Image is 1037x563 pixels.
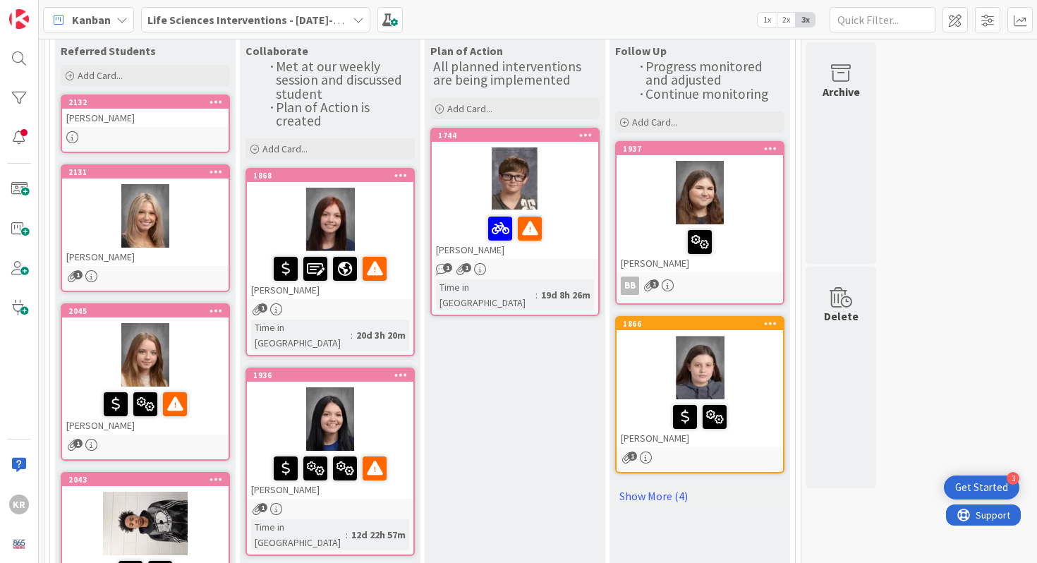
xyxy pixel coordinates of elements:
a: 1868[PERSON_NAME]Time in [GEOGRAPHIC_DATA]:20d 3h 20m [245,168,415,356]
span: 1 [73,270,83,279]
div: 2131 [62,166,229,178]
div: 2043 [68,475,229,485]
a: Show More (4) [615,485,784,507]
span: Plan of Action [430,44,503,58]
span: 2x [777,13,796,27]
div: 2131 [68,167,229,177]
div: Get Started [955,480,1008,495]
a: 1744[PERSON_NAME]Time in [GEOGRAPHIC_DATA]:19d 8h 26m [430,128,600,316]
a: 1936[PERSON_NAME]Time in [GEOGRAPHIC_DATA]:12d 22h 57m [245,368,415,556]
a: 1937[PERSON_NAME]BB [615,141,784,305]
div: 1744[PERSON_NAME] [432,129,598,259]
span: Follow Up [615,44,667,58]
span: All planned interventions are being implemented [433,58,584,88]
a: 2132[PERSON_NAME] [61,95,230,153]
span: Kanban [72,11,111,28]
div: 1936 [247,369,413,382]
div: 2045[PERSON_NAME] [62,305,229,435]
div: Archive [823,83,860,100]
b: Life Sciences Interventions - [DATE]-[DATE] [147,13,366,27]
div: 2043 [62,473,229,486]
span: Add Card... [262,143,308,155]
img: Visit kanbanzone.com [9,9,29,29]
div: KR [9,495,29,514]
div: Delete [824,308,859,325]
div: [PERSON_NAME] [62,387,229,435]
div: [PERSON_NAME] [617,224,783,272]
div: Time in [GEOGRAPHIC_DATA] [251,519,346,550]
div: [PERSON_NAME] [617,399,783,447]
span: : [351,327,353,343]
div: BB [621,277,639,295]
span: Support [30,2,64,19]
span: Met at our weekly session and discussed student [276,58,405,102]
div: 2132[PERSON_NAME] [62,96,229,127]
a: 1866[PERSON_NAME] [615,316,784,473]
span: 1 [462,263,471,272]
span: 1 [650,279,659,289]
div: 1936[PERSON_NAME] [247,369,413,499]
div: [PERSON_NAME] [62,248,229,266]
span: : [535,287,538,303]
div: 2132 [68,97,229,107]
span: 1 [73,439,83,448]
span: 1 [443,263,452,272]
span: 1 [258,503,267,512]
div: 1868 [253,171,413,181]
div: 20d 3h 20m [353,327,409,343]
div: 1866 [623,319,783,329]
div: 1866 [617,317,783,330]
span: Continue monitoring [645,85,768,102]
div: Time in [GEOGRAPHIC_DATA] [251,320,351,351]
span: Referred Students [61,44,156,58]
div: 1936 [253,370,413,380]
div: [PERSON_NAME] [432,211,598,259]
div: 1937[PERSON_NAME] [617,143,783,272]
div: 1868[PERSON_NAME] [247,169,413,299]
div: 2132 [62,96,229,109]
input: Quick Filter... [830,7,935,32]
a: 2131[PERSON_NAME] [61,164,230,292]
div: 1937 [623,144,783,154]
div: 3 [1007,472,1019,485]
div: [PERSON_NAME] [247,251,413,299]
div: 19d 8h 26m [538,287,594,303]
span: Collaborate [245,44,308,58]
div: [PERSON_NAME] [62,109,229,127]
img: avatar [9,534,29,554]
span: 3x [796,13,815,27]
span: 1x [758,13,777,27]
div: 2045 [62,305,229,317]
div: [PERSON_NAME] [247,451,413,499]
div: 1937 [617,143,783,155]
div: 1866[PERSON_NAME] [617,317,783,447]
div: 2131[PERSON_NAME] [62,166,229,266]
span: 1 [628,452,637,461]
span: Progress monitored and adjusted [645,58,765,88]
div: 1744 [438,131,598,140]
div: 1868 [247,169,413,182]
div: 12d 22h 57m [348,527,409,543]
div: Open Get Started checklist, remaining modules: 3 [944,476,1019,500]
div: Time in [GEOGRAPHIC_DATA] [436,279,535,310]
span: 1 [258,303,267,313]
div: 1744 [432,129,598,142]
span: Plan of Action is created [276,99,372,129]
span: Add Card... [78,69,123,82]
div: BB [617,277,783,295]
span: Add Card... [632,116,677,128]
span: Add Card... [447,102,492,115]
div: 2045 [68,306,229,316]
span: : [346,527,348,543]
a: 2045[PERSON_NAME] [61,303,230,461]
